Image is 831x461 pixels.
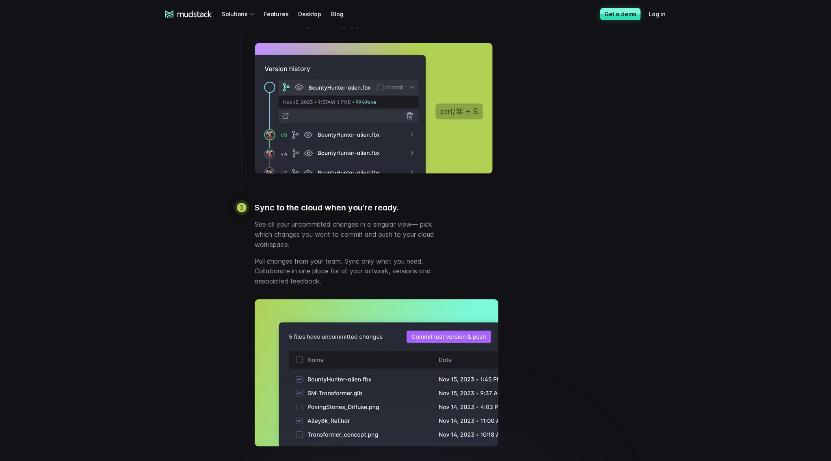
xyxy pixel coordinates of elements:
a: mudstack logo [165,11,212,18]
a: Desktop [298,6,331,22]
span: Last name [136,0,166,7]
img: Uncommitted files view in mudstack [255,299,498,446]
p: Pull changes from your team. Sync only what you need. Collaborate in one place for all your artwo... [255,256,437,286]
div: 3 [237,203,247,212]
img: Mudstack captures local versions on file save [255,43,499,173]
a: Log in [649,6,675,22]
div: Solutions [222,6,258,22]
span: Job title [136,34,158,41]
h3: Sync to the cloud when you’re ready. [255,203,594,213]
p: See all your uncommitted changes in a singular view— pick which changes you want to commit and pu... [255,219,437,249]
a: Get a demo [600,8,641,20]
a: Blog [331,6,353,22]
span: Art team size [136,67,173,74]
span: Work with outsourced artists? [9,147,95,154]
input: Work with outsourced artists? [2,147,7,153]
a: Features [264,6,298,22]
